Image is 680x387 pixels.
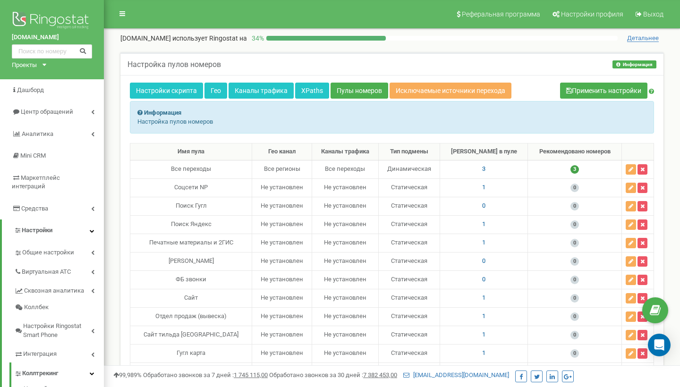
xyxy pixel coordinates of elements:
[378,215,440,234] td: Статическая
[134,165,248,174] div: Все переходы
[17,86,44,93] span: Дашборд
[252,178,312,197] td: Не установлен
[570,349,579,358] span: 0
[134,330,248,339] div: Сайт тильда [GEOGRAPHIC_DATA]
[561,10,623,18] span: Настройки профиля
[440,143,528,160] th: [PERSON_NAME] в пуле
[643,10,663,18] span: Выход
[482,294,485,301] span: 1
[12,61,37,70] div: Проекты
[14,343,104,362] a: Интеграция
[482,202,485,209] span: 0
[234,371,268,379] u: 1 745 115,00
[14,315,104,343] a: Настройки Ringostat Smart Phone
[252,270,312,289] td: Не установлен
[482,239,485,246] span: 1
[22,227,52,234] span: Настройки
[22,248,74,257] span: Общие настройки
[612,60,656,68] button: Информация
[252,344,312,362] td: Не установлен
[312,289,378,307] td: Не установлен
[331,83,388,99] a: Пулы номеров
[570,202,579,210] span: 0
[12,174,60,190] span: Маркетплейс интеграций
[390,83,511,99] a: Исключаемые источники перехода
[378,307,440,326] td: Статическая
[312,234,378,252] td: Не установлен
[378,234,440,252] td: Статическая
[378,344,440,362] td: Статическая
[482,165,485,172] span: 3
[528,143,622,160] th: Рекомендовано номеров
[252,197,312,215] td: Не установлен
[120,34,247,43] p: [DOMAIN_NAME]
[378,252,440,270] td: Статическая
[252,234,312,252] td: Не установлен
[295,83,329,99] a: XPaths
[378,326,440,344] td: Статическая
[12,9,92,33] img: Ringostat logo
[378,362,440,381] td: Статическая
[312,215,378,234] td: Не установлен
[648,334,671,356] div: Open Intercom Messenger
[312,326,378,344] td: Не установлен
[24,286,84,295] span: Сквозная аналитика
[134,202,248,210] div: Поиск Гугл
[130,143,252,160] th: Имя пула
[134,220,248,229] div: Поиск Яндекс
[23,322,91,339] span: Настройки Ringostat Smart Phone
[312,307,378,326] td: Не установлен
[134,349,248,358] div: Гугл карта
[113,371,142,379] span: 99,989%
[378,143,440,160] th: Тип подмены
[144,109,181,116] strong: Информация
[14,299,104,316] a: Коллбек
[21,108,73,115] span: Центр обращений
[627,34,659,42] span: Детальнее
[482,257,485,264] span: 0
[130,83,203,99] a: Настройки скрипта
[22,130,53,137] span: Аналитика
[482,220,485,227] span: 1
[403,371,509,379] a: [EMAIL_ADDRESS][DOMAIN_NAME]
[269,371,397,379] span: Обработано звонков за 30 дней :
[134,183,248,192] div: Соцсети NP
[482,184,485,191] span: 1
[14,280,104,299] a: Сквозная аналитика
[24,303,49,312] span: Коллбек
[247,34,266,43] p: 34 %
[312,362,378,381] td: Не установлен
[23,350,57,359] span: Интеграция
[363,371,397,379] u: 7 382 453,00
[252,252,312,270] td: Не установлен
[134,312,248,321] div: Отдел продаж (вывеска)
[378,270,440,289] td: Статическая
[204,83,227,99] a: Гео
[252,307,312,326] td: Не установлен
[252,143,312,160] th: Гео канал
[134,238,248,247] div: Печатные материалы и 2ГИС
[134,294,248,303] div: Сайт
[570,331,579,339] span: 0
[229,83,294,99] a: Каналы трафика
[134,257,248,266] div: [PERSON_NAME]
[482,312,485,320] span: 1
[252,215,312,234] td: Не установлен
[12,33,92,42] a: [DOMAIN_NAME]
[312,143,378,160] th: Каналы трафика
[312,344,378,362] td: Не установлен
[12,44,92,59] input: Поиск по номеру
[22,268,71,277] span: Виртуальная АТС
[570,312,579,321] span: 0
[312,197,378,215] td: Не установлен
[378,289,440,307] td: Статическая
[570,257,579,266] span: 0
[134,275,248,284] div: ФБ звонки
[312,178,378,197] td: Не установлен
[482,331,485,338] span: 1
[2,219,104,242] a: Настройки
[482,349,485,356] span: 1
[560,83,647,99] button: Применить настройки
[570,276,579,284] span: 0
[14,261,104,280] a: Виртуальная АТС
